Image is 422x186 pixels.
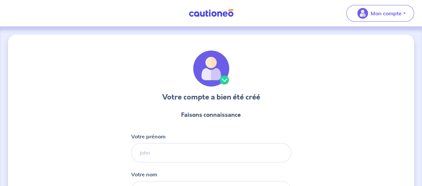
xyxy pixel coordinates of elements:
p: Votre nom [131,170,157,178]
img: illu_account_valid.svg [193,51,229,87]
button: illu_account_valid_menu.svgMon compte [346,5,414,22]
img: Cautioneo [186,9,236,17]
p: Mon compte [371,9,402,17]
h3: Votre compte a bien été créé [162,92,260,102]
p: Faisons connaissance [181,110,241,119]
img: illu_account_valid_menu.svg [357,8,368,19]
p: Votre prénom [131,132,165,140]
input: John [131,143,291,162]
